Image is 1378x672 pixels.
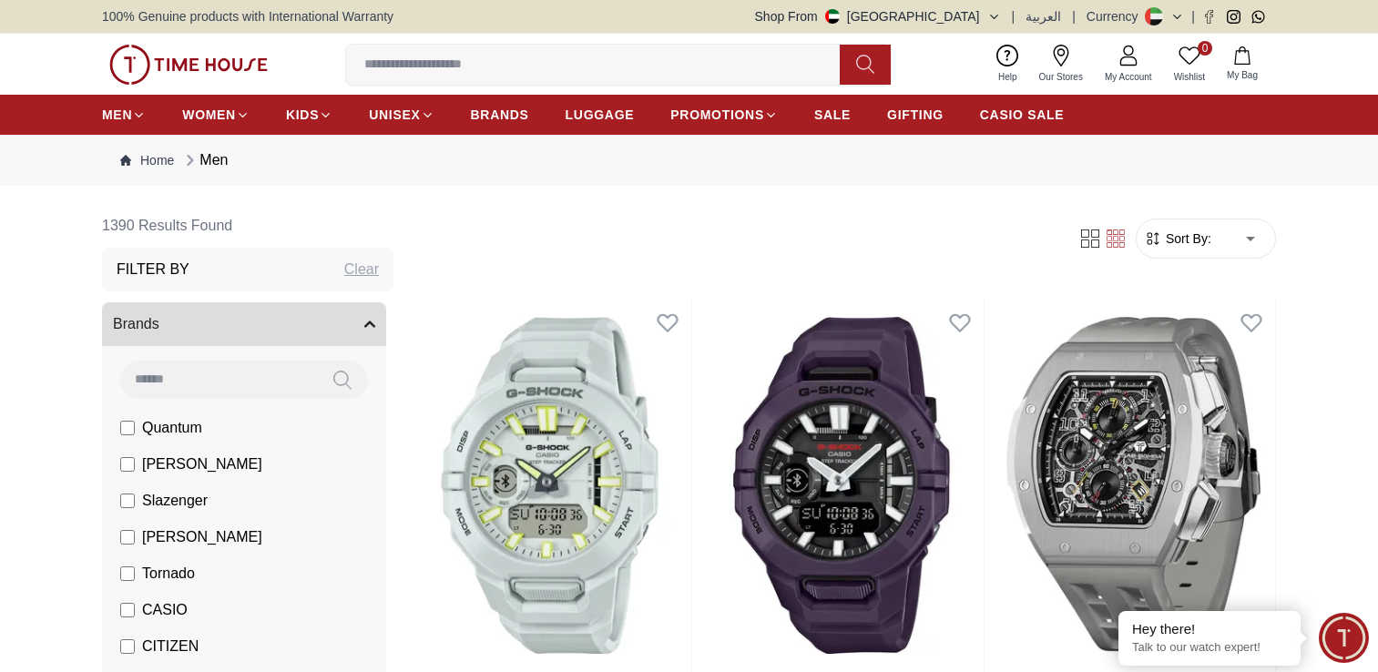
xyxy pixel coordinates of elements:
[887,106,944,124] span: GIFTING
[369,98,434,131] a: UNISEX
[120,421,135,435] input: Quantum
[102,204,393,248] h6: 1390 Results Found
[755,7,1001,25] button: Shop From[GEOGRAPHIC_DATA]
[1144,229,1211,248] button: Sort By:
[566,106,635,124] span: LUGGAGE
[670,98,778,131] a: PROMOTIONS
[887,98,944,131] a: GIFTING
[182,106,236,124] span: WOMEN
[120,603,135,617] input: CASIO
[1026,7,1061,25] button: العربية
[120,530,135,545] input: [PERSON_NAME]
[120,566,135,581] input: Tornado
[991,70,1025,84] span: Help
[344,259,379,280] div: Clear
[117,259,189,280] h3: Filter By
[1132,640,1287,656] p: Talk to our watch expert!
[120,639,135,654] input: CITIZEN
[120,494,135,508] input: Slazenger
[814,106,851,124] span: SALE
[1227,10,1240,24] a: Instagram
[113,313,159,335] span: Brands
[142,563,195,585] span: Tornado
[471,106,529,124] span: BRANDS
[142,417,202,439] span: Quantum
[142,490,208,512] span: Slazenger
[987,41,1028,87] a: Help
[142,636,199,657] span: CITIZEN
[1072,7,1076,25] span: |
[1032,70,1090,84] span: Our Stores
[1132,620,1287,638] div: Hey there!
[699,299,983,672] img: G-Shock Men Analog Digital Black Dial Watch - GBA-950-2ADR
[670,106,764,124] span: PROMOTIONS
[1216,43,1269,86] button: My Bag
[102,302,386,346] button: Brands
[814,98,851,131] a: SALE
[142,599,188,621] span: CASIO
[102,135,1276,186] nav: Breadcrumb
[102,7,393,25] span: 100% Genuine products with International Warranty
[102,106,132,124] span: MEN
[1220,68,1265,82] span: My Bag
[369,106,420,124] span: UNISEX
[992,299,1275,672] img: TSAR BOMBA Men's Analog Black Dial Watch - TB8214 C-Grey
[1012,7,1016,25] span: |
[1167,70,1212,84] span: Wishlist
[102,98,146,131] a: MEN
[109,45,268,85] img: ...
[1198,41,1212,56] span: 0
[286,98,332,131] a: KIDS
[142,453,262,475] span: [PERSON_NAME]
[1162,229,1211,248] span: Sort By:
[1202,10,1216,24] a: Facebook
[1087,7,1146,25] div: Currency
[408,299,691,672] img: G-Shock Men Analog Digital White Dial Watch - GBA-950-7ADR
[980,98,1065,131] a: CASIO SALE
[286,106,319,124] span: KIDS
[1319,613,1369,663] div: Chat Widget
[1028,41,1094,87] a: Our Stores
[566,98,635,131] a: LUGGAGE
[120,457,135,472] input: [PERSON_NAME]
[471,98,529,131] a: BRANDS
[142,526,262,548] span: [PERSON_NAME]
[181,149,228,171] div: Men
[1251,10,1265,24] a: Whatsapp
[120,151,174,169] a: Home
[1163,41,1216,87] a: 0Wishlist
[1097,70,1159,84] span: My Account
[182,98,250,131] a: WOMEN
[980,106,1065,124] span: CASIO SALE
[825,9,840,24] img: United Arab Emirates
[1191,7,1195,25] span: |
